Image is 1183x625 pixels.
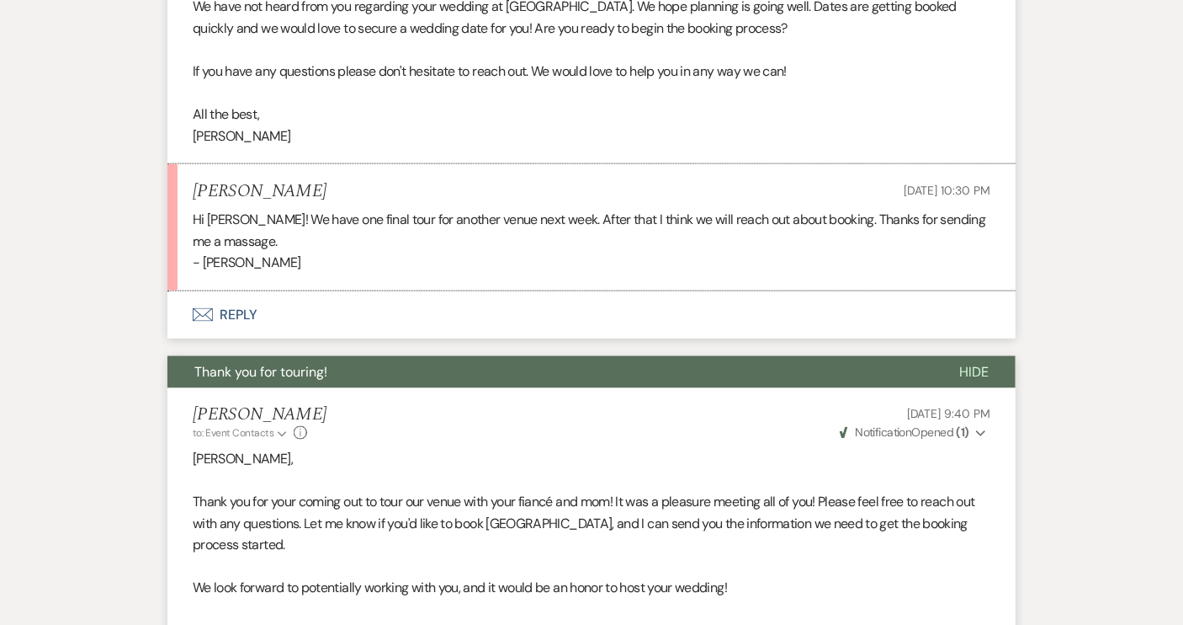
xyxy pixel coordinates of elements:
p: If you have any questions please don't hesitate to reach out. We would love to help you in any wa... [193,61,990,83]
p: All the best, [193,104,990,126]
strong: ( 1 ) [957,425,969,441]
span: to: Event Contacts [193,427,273,441]
p: We look forward to potentially working with you, and it would be an honor to host your wedding! [193,578,990,600]
button: to: Event Contacts [193,426,289,441]
h5: [PERSON_NAME] [193,181,326,202]
p: Hi [PERSON_NAME]! We have one final tour for another venue next week. After that I think we will ... [193,209,990,252]
button: Thank you for touring! [167,356,932,388]
p: [PERSON_NAME] [193,126,990,147]
p: Thank you for your coming out to tour our venue with your fiancé and mom! It was a pleasure meeti... [193,492,990,557]
p: [PERSON_NAME], [193,449,990,471]
button: Reply [167,291,1016,339]
span: Notification [855,425,911,441]
h5: [PERSON_NAME] [193,405,326,426]
button: Hide [932,356,1016,388]
button: NotificationOpened (1) [837,425,990,442]
span: Thank you for touring! [194,363,327,381]
span: [DATE] 9:40 PM [907,407,990,422]
p: - [PERSON_NAME] [193,252,990,274]
span: [DATE] 10:30 PM [904,183,990,198]
span: Opened [840,425,969,441]
span: Hide [959,363,989,381]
